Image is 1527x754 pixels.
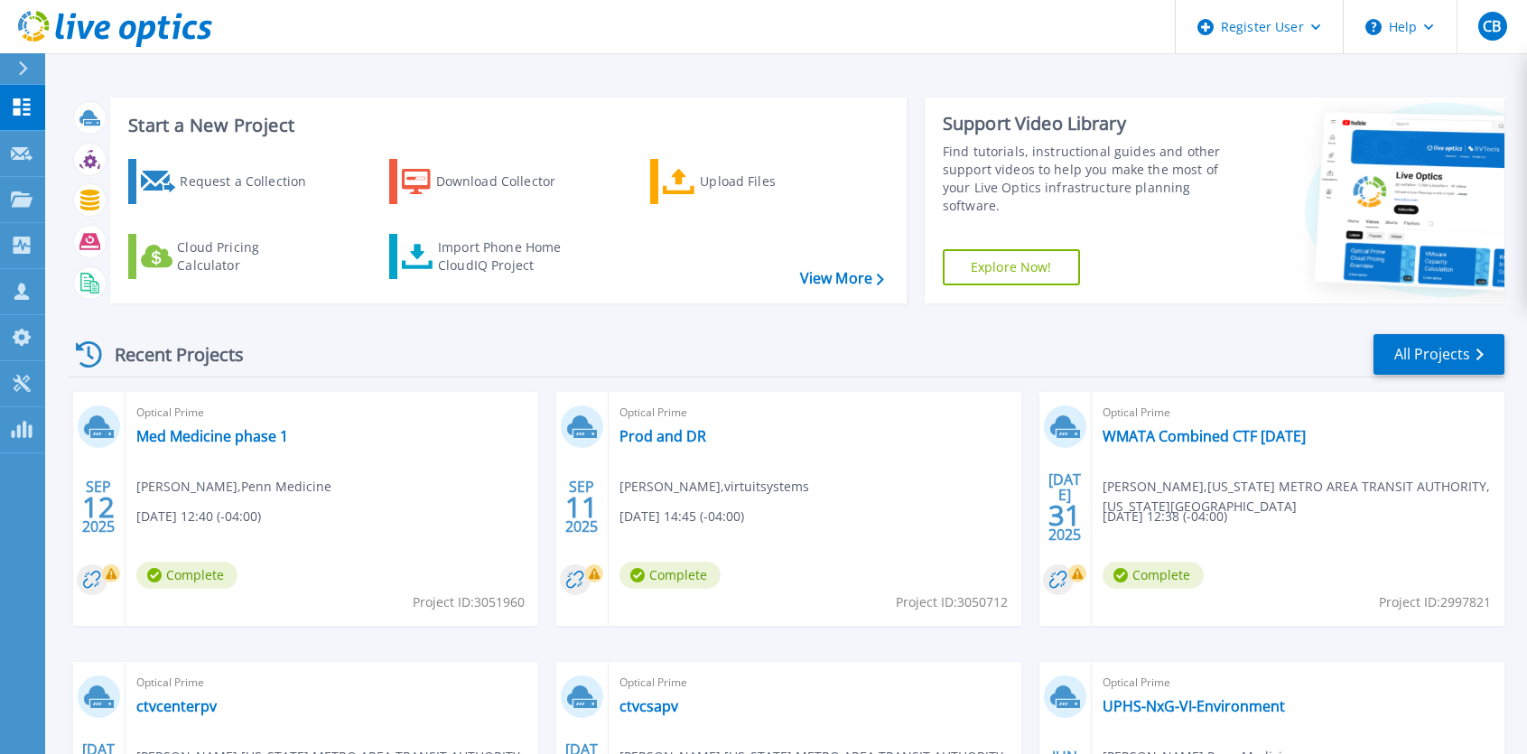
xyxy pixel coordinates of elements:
[82,499,115,515] span: 12
[619,507,744,526] span: [DATE] 14:45 (-04:00)
[1103,477,1504,517] span: [PERSON_NAME] , [US_STATE] METRO AREA TRANSIT AUTHORITY, [US_STATE][GEOGRAPHIC_DATA]
[619,477,809,497] span: [PERSON_NAME] , virtuitsystems
[800,270,884,287] a: View More
[436,163,581,200] div: Download Collector
[128,116,883,135] h3: Start a New Project
[619,562,721,589] span: Complete
[564,474,599,540] div: SEP 2025
[896,592,1008,612] span: Project ID: 3050712
[700,163,844,200] div: Upload Files
[1103,697,1285,715] a: UPHS-NxG-VI-Environment
[1103,427,1306,445] a: WMATA Combined CTF [DATE]
[128,159,330,204] a: Request a Collection
[136,673,527,693] span: Optical Prime
[81,474,116,540] div: SEP 2025
[70,332,268,377] div: Recent Projects
[136,403,527,423] span: Optical Prime
[619,673,1010,693] span: Optical Prime
[128,234,330,279] a: Cloud Pricing Calculator
[1048,507,1081,523] span: 31
[136,697,217,715] a: ctvcenterpv
[650,159,852,204] a: Upload Files
[389,159,591,204] a: Download Collector
[1103,562,1204,589] span: Complete
[136,507,261,526] span: [DATE] 12:40 (-04:00)
[1103,507,1227,526] span: [DATE] 12:38 (-04:00)
[619,427,706,445] a: Prod and DR
[943,143,1236,215] div: Find tutorials, instructional guides and other support videos to help you make the most of your L...
[943,249,1080,285] a: Explore Now!
[1373,334,1504,375] a: All Projects
[413,592,525,612] span: Project ID: 3051960
[1103,403,1494,423] span: Optical Prime
[180,163,324,200] div: Request a Collection
[438,238,579,275] div: Import Phone Home CloudIQ Project
[565,499,598,515] span: 11
[619,403,1010,423] span: Optical Prime
[136,427,288,445] a: Med Medicine phase 1
[943,112,1236,135] div: Support Video Library
[1379,592,1491,612] span: Project ID: 2997821
[136,562,237,589] span: Complete
[1103,673,1494,693] span: Optical Prime
[177,238,321,275] div: Cloud Pricing Calculator
[619,697,678,715] a: ctvcsapv
[136,477,331,497] span: [PERSON_NAME] , Penn Medicine
[1047,474,1082,540] div: [DATE] 2025
[1483,19,1501,33] span: CB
